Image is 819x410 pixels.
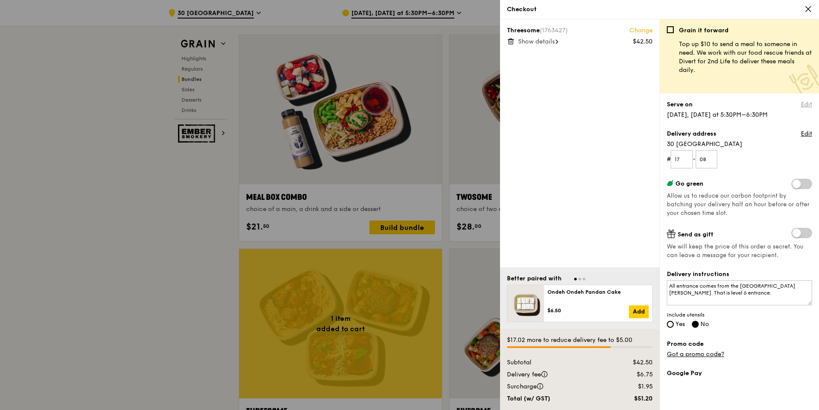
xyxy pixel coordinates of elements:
a: Edit [801,100,812,109]
label: Promo code [667,340,812,348]
label: Google Pay [667,369,812,378]
img: Meal donation [789,65,819,95]
span: Go to slide 1 [574,278,577,280]
span: 30 [GEOGRAPHIC_DATA] [667,140,812,149]
span: (1763427) [540,27,568,34]
span: No [700,320,709,328]
div: Checkout [507,5,812,14]
span: Show details [518,38,555,45]
iframe: Secure payment button frame [667,383,812,402]
form: # - [667,150,812,168]
label: Delivery instructions [667,270,812,279]
span: Include utensils [667,311,812,318]
a: Edit [801,130,812,138]
div: Total (w/ GST) [502,394,606,403]
span: We will keep the price of this order a secret. You can leave a message for your recipient. [667,242,812,260]
span: Send as gift [678,231,713,238]
input: Unit [696,150,718,168]
span: Yes [675,320,685,328]
div: Threesome [507,26,653,35]
input: Yes [667,321,674,328]
input: No [692,321,699,328]
span: [DATE], [DATE] at 5:30PM–6:30PM [667,111,768,118]
span: Go to slide 3 [583,278,585,280]
div: $6.75 [606,370,658,379]
div: Ondeh Ondeh Pandan Cake [547,289,649,295]
p: Top up $10 to send a meal to someone in need. We work with our food rescue friends at Divert for ... [679,40,812,75]
div: $6.50 [547,307,629,314]
span: Allow us to reduce our carbon footprint by batching your delivery half an hour before or after yo... [667,193,810,217]
a: Add [629,305,649,318]
div: Subtotal [502,358,606,367]
a: Change [629,26,653,35]
div: Better paired with [507,274,562,283]
input: Floor [671,150,693,168]
span: Go green [675,180,703,187]
div: $51.20 [606,394,658,403]
label: Serve on [667,100,693,109]
label: Delivery address [667,130,716,138]
b: Grain it forward [679,27,728,34]
div: $17.02 more to reduce delivery fee to $5.00 [507,336,653,345]
div: $42.50 [633,37,653,46]
div: Delivery fee [502,370,606,379]
a: Got a promo code? [667,351,724,358]
div: $42.50 [606,358,658,367]
div: $1.95 [606,382,658,391]
div: Surcharge [502,382,606,391]
span: Go to slide 2 [578,278,581,280]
